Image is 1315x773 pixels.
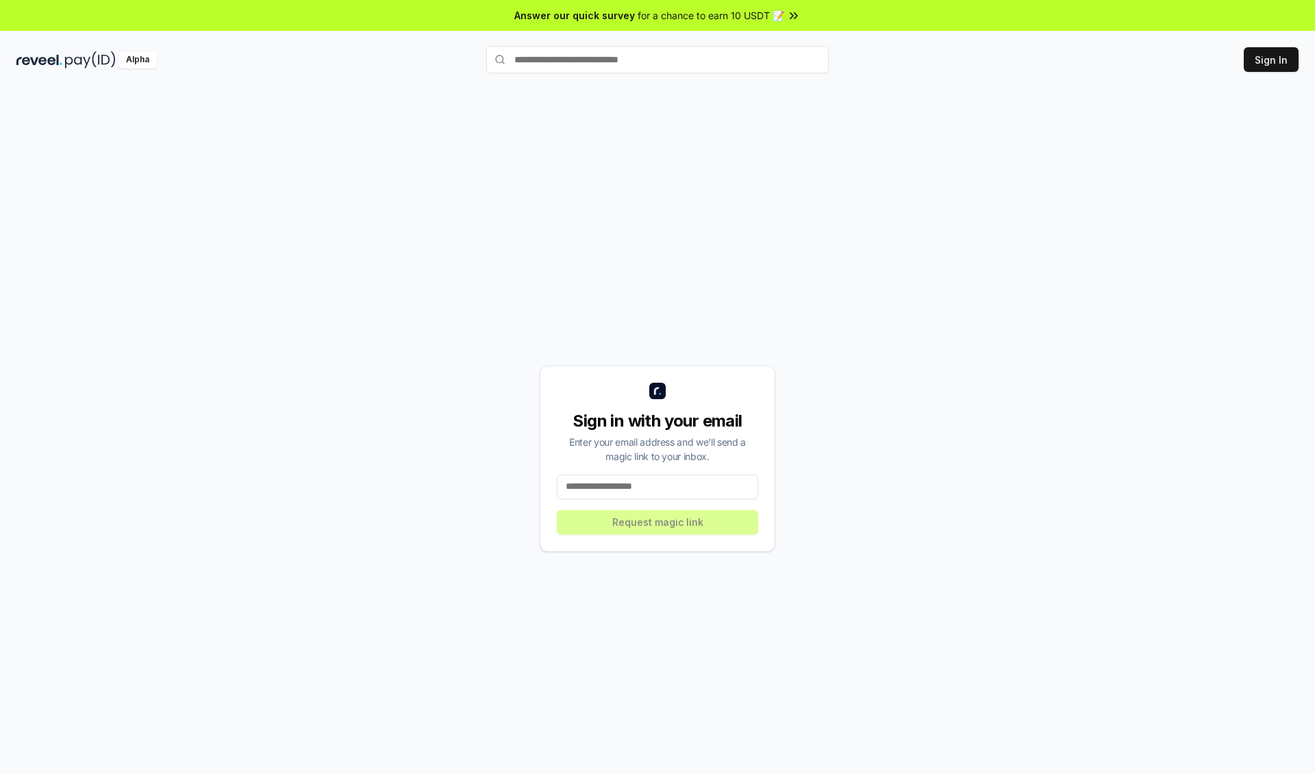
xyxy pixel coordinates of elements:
div: Sign in with your email [557,410,758,432]
img: logo_small [649,383,666,399]
button: Sign In [1244,47,1299,72]
div: Enter your email address and we’ll send a magic link to your inbox. [557,435,758,464]
span: Answer our quick survey [514,8,635,23]
div: Alpha [118,51,157,68]
img: reveel_dark [16,51,62,68]
img: pay_id [65,51,116,68]
span: for a chance to earn 10 USDT 📝 [638,8,784,23]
